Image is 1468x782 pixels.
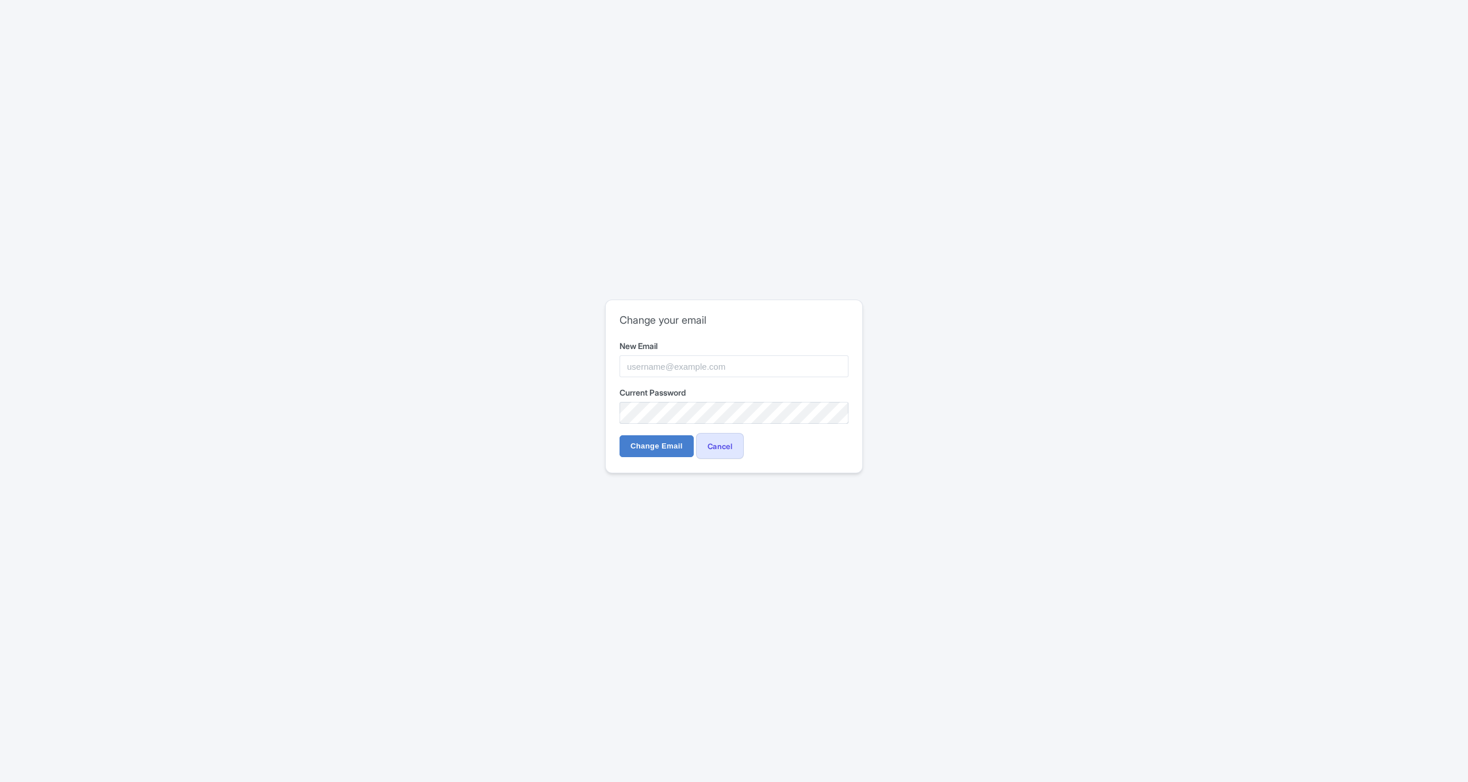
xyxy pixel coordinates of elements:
input: Change Email [620,435,694,457]
label: Current Password [620,386,848,398]
input: username@example.com [620,355,848,377]
a: Cancel [696,433,744,459]
label: New Email [620,340,848,352]
h2: Change your email [620,314,848,327]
